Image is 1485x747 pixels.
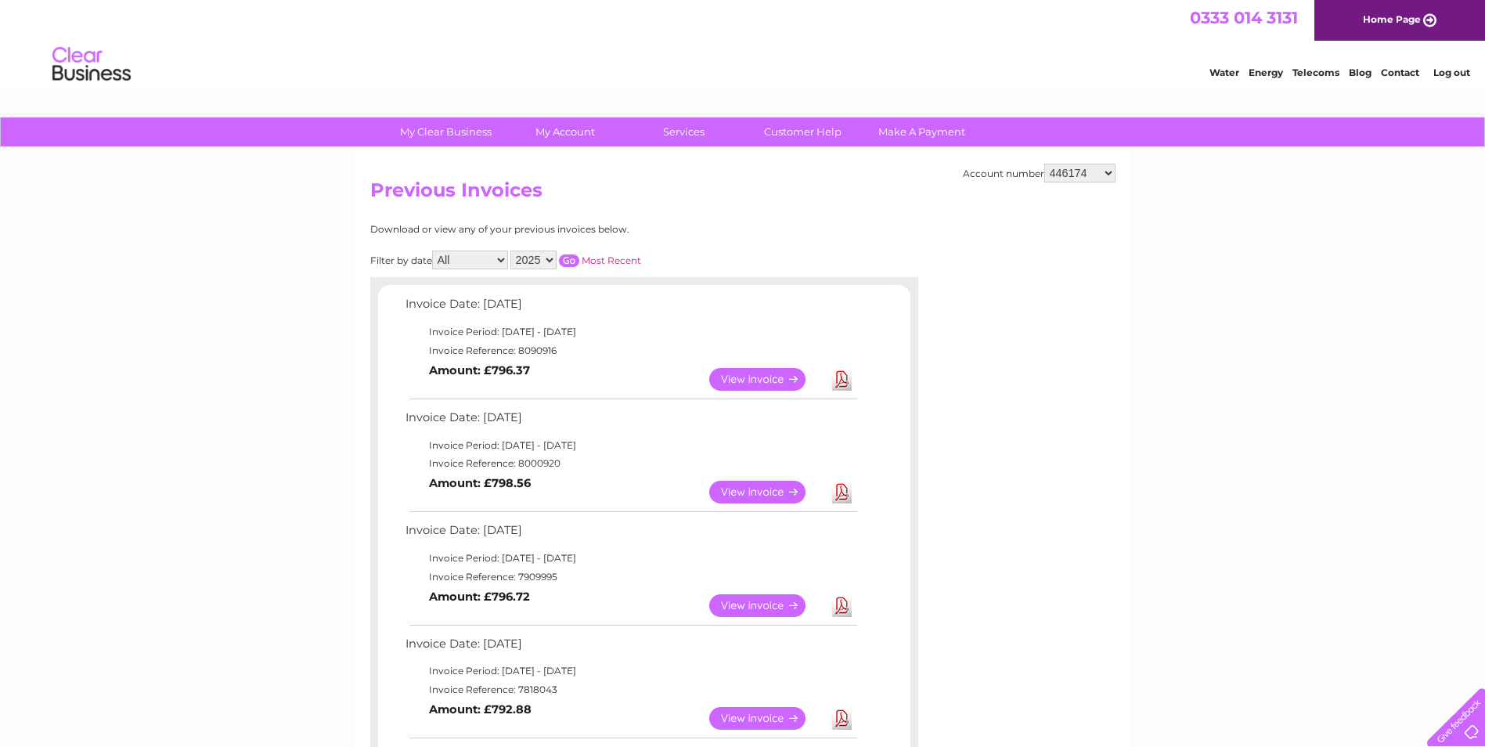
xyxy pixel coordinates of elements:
[402,323,860,341] td: Invoice Period: [DATE] - [DATE]
[429,590,530,604] b: Amount: £796.72
[1433,67,1470,78] a: Log out
[370,251,781,269] div: Filter by date
[963,164,1116,182] div: Account number
[709,481,824,503] a: View
[709,368,824,391] a: View
[1249,67,1283,78] a: Energy
[402,407,860,436] td: Invoice Date: [DATE]
[373,9,1113,76] div: Clear Business is a trading name of Verastar Limited (registered in [GEOGRAPHIC_DATA] No. 3667643...
[1292,67,1339,78] a: Telecoms
[52,41,132,88] img: logo.png
[832,707,852,730] a: Download
[619,117,748,146] a: Services
[832,594,852,617] a: Download
[1209,67,1239,78] a: Water
[402,294,860,323] td: Invoice Date: [DATE]
[1381,67,1419,78] a: Contact
[381,117,510,146] a: My Clear Business
[709,594,824,617] a: View
[402,662,860,680] td: Invoice Period: [DATE] - [DATE]
[402,680,860,699] td: Invoice Reference: 7818043
[1190,8,1298,27] a: 0333 014 3131
[402,520,860,549] td: Invoice Date: [DATE]
[500,117,629,146] a: My Account
[832,368,852,391] a: Download
[402,549,860,568] td: Invoice Period: [DATE] - [DATE]
[402,436,860,455] td: Invoice Period: [DATE] - [DATE]
[429,702,532,716] b: Amount: £792.88
[1349,67,1371,78] a: Blog
[429,363,530,377] b: Amount: £796.37
[402,633,860,662] td: Invoice Date: [DATE]
[429,476,531,490] b: Amount: £798.56
[402,568,860,586] td: Invoice Reference: 7909995
[709,707,824,730] a: View
[402,454,860,473] td: Invoice Reference: 8000920
[582,254,641,266] a: Most Recent
[832,481,852,503] a: Download
[857,117,986,146] a: Make A Payment
[402,341,860,360] td: Invoice Reference: 8090916
[370,224,781,235] div: Download or view any of your previous invoices below.
[370,179,1116,209] h2: Previous Invoices
[738,117,867,146] a: Customer Help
